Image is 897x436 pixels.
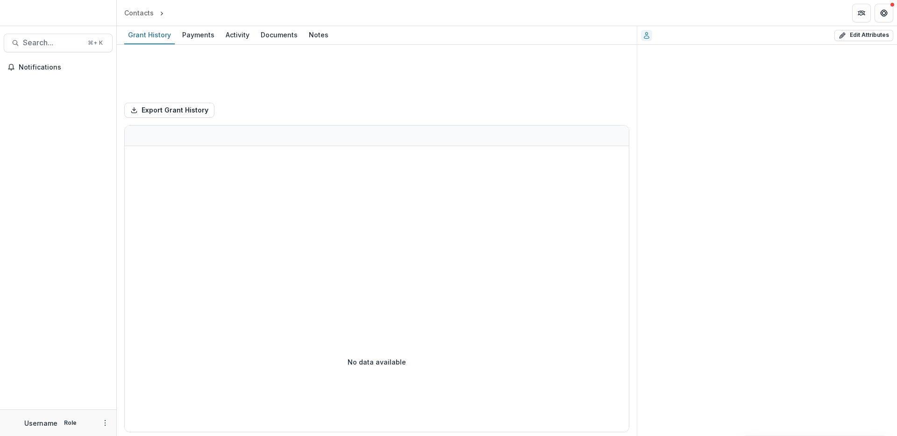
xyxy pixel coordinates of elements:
[19,63,109,71] span: Notifications
[852,4,871,22] button: Partners
[257,28,301,42] div: Documents
[348,357,406,367] p: No data available
[875,4,893,22] button: Get Help
[4,34,113,52] button: Search...
[121,6,157,20] a: Contacts
[305,26,332,44] a: Notes
[305,28,332,42] div: Notes
[222,28,253,42] div: Activity
[178,26,218,44] a: Payments
[61,419,79,427] p: Role
[124,26,175,44] a: Grant History
[124,8,154,18] div: Contacts
[222,26,253,44] a: Activity
[100,417,111,429] button: More
[257,26,301,44] a: Documents
[24,418,57,428] p: Username
[4,60,113,75] button: Notifications
[23,38,82,47] span: Search...
[124,103,214,118] button: Export Grant History
[121,6,206,20] nav: breadcrumb
[124,28,175,42] div: Grant History
[178,28,218,42] div: Payments
[86,38,105,48] div: ⌘ + K
[834,30,893,41] button: Edit Attributes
